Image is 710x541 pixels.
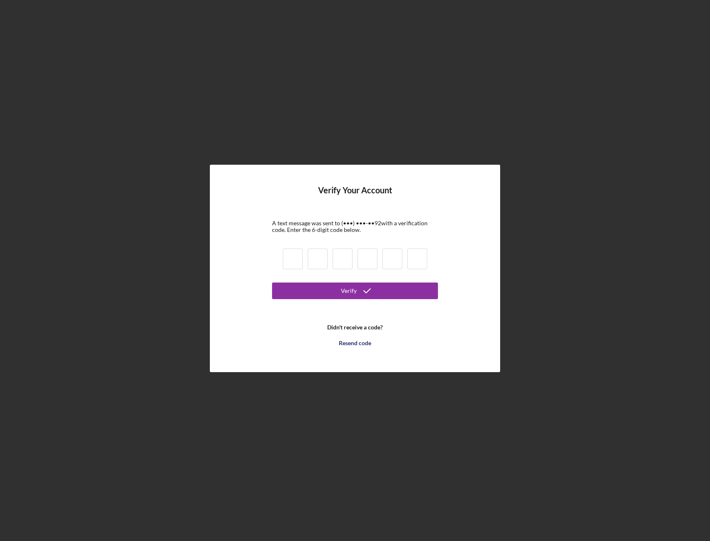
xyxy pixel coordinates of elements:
div: Resend code [339,335,371,351]
b: Didn't receive a code? [327,324,383,331]
div: A text message was sent to (•••) •••-•• 92 with a verification code. Enter the 6-digit code below. [272,220,438,233]
h4: Verify Your Account [318,185,392,207]
button: Resend code [272,335,438,351]
button: Verify [272,283,438,299]
div: Verify [341,283,357,299]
